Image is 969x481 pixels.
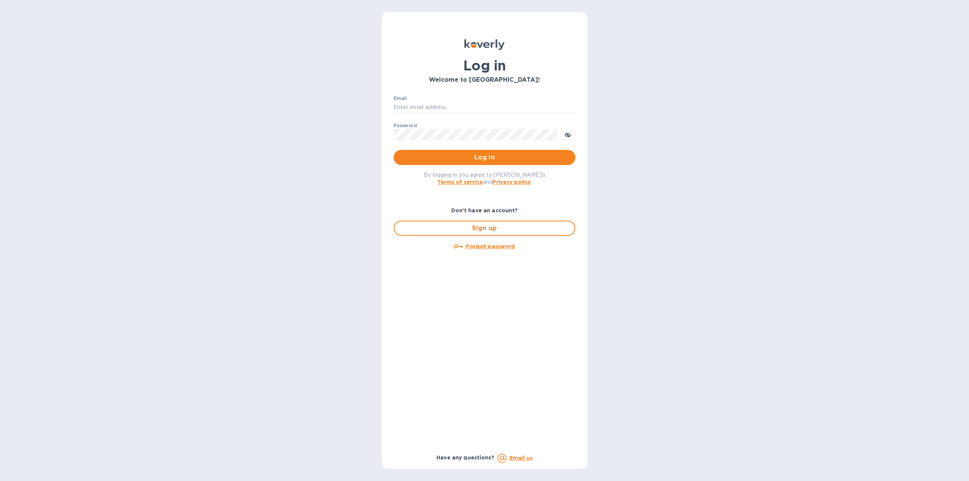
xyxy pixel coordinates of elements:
a: Email us [509,455,533,461]
u: Forgot password [466,243,515,249]
button: Sign up [394,221,575,236]
a: Terms of service [437,179,483,185]
span: By logging in you agree to [PERSON_NAME]'s and . [424,172,545,185]
img: Koverly [464,39,505,50]
b: Don't have an account? [451,207,518,213]
b: Have any questions? [436,455,494,461]
span: Sign up [400,224,569,233]
span: Log in [400,153,569,162]
h1: Log in [394,58,575,73]
label: Password [394,123,417,128]
a: Privacy policy [492,179,531,185]
h3: Welcome to [GEOGRAPHIC_DATA]! [394,76,575,84]
button: toggle password visibility [560,127,575,142]
input: Enter email address [394,102,575,113]
label: Email [394,96,407,101]
button: Log in [394,150,575,165]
